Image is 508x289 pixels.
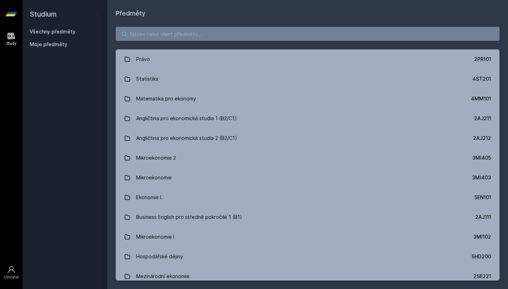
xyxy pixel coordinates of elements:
div: Angličtina pro ekonomická studia 2 (B2/C1) [136,131,237,145]
a: Mikroekonomie 2 3MI405 [116,148,500,168]
div: 2PR101 [474,56,491,63]
div: Study [6,41,17,46]
div: 2AJ212 [473,135,491,142]
div: Business English pro středně pokročilé 1 (B1) [136,210,242,224]
a: Všechny předměty [30,29,75,35]
div: 2AJ111 [475,214,491,221]
a: Matematika pro ekonomy 4MM101 [116,89,500,109]
div: Statistika [136,72,158,86]
div: Mezinárodní ekonomie [136,269,189,283]
div: Matematika pro ekonomy [136,92,196,106]
h1: Předměty [116,8,500,18]
div: 5EN101 [474,194,491,201]
div: 3MI102 [473,233,491,240]
div: 4MM101 [471,95,491,102]
a: Study [1,28,21,50]
a: Angličtina pro ekonomická studia 2 (B2/C1) 2AJ212 [116,128,500,148]
div: 2SE221 [473,273,491,280]
div: 3MI405 [472,154,491,161]
span: Moje předměty [30,41,67,48]
div: Angličtina pro ekonomická studia 1 (B2/C1) [136,111,237,125]
a: Mikroekonomie 3MI403 [116,168,500,187]
div: 3MI403 [472,174,491,181]
a: Právo 2PR101 [116,49,500,69]
div: Ekonomie I. [136,190,163,204]
a: Statistika 4ST201 [116,69,500,89]
a: Mikroekonomie I 3MI102 [116,227,500,247]
div: Mikroekonomie [136,171,172,185]
a: Hospodářské dějiny 5HD200 [116,247,500,266]
div: Mikroekonomie I [136,230,174,244]
a: Uživatel [1,262,21,283]
input: Název nebo ident předmětu… [116,27,500,41]
a: Angličtina pro ekonomická studia 1 (B2/C1) 2AJ211 [116,109,500,128]
div: 5HD200 [472,253,491,260]
div: Právo [136,52,150,66]
a: Ekonomie I. 5EN101 [116,187,500,207]
div: Uživatel [4,275,19,280]
div: Hospodářské dějiny [136,250,183,264]
div: 2AJ211 [474,115,491,122]
div: Mikroekonomie 2 [136,151,176,165]
a: Business English pro středně pokročilé 1 (B1) 2AJ111 [116,207,500,227]
a: Mezinárodní ekonomie 2SE221 [116,266,500,286]
div: 4ST201 [472,75,491,82]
